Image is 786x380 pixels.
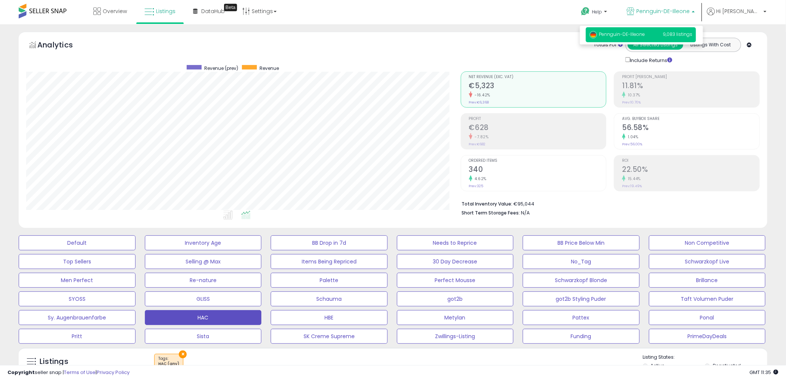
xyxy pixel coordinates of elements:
button: Inventory Age [145,235,262,250]
button: Selling @ Max [145,254,262,269]
button: HAC [145,310,262,325]
span: Net Revenue (Exc. VAT) [469,75,606,79]
button: PrimeDayDeals [649,329,766,344]
span: 2025-09-11 11:35 GMT [750,369,779,376]
button: Zwillings-Listing [397,329,514,344]
small: Prev: 325 [469,184,484,188]
b: Short Term Storage Fees: [462,210,520,216]
button: Top Sellers [19,254,136,269]
button: Schauma [271,291,388,306]
small: 15.44% [625,176,641,182]
button: Perfect Mousse [397,273,514,288]
h2: 11.81% [622,81,759,92]
button: 30 Day Decrease [397,254,514,269]
span: Listings [156,7,175,15]
button: SK Creme Supreme [271,329,388,344]
button: Items Being Repriced [271,254,388,269]
h2: 340 [469,165,606,175]
button: Men Perfect [19,273,136,288]
button: Listings With Cost [683,40,739,50]
span: Profit [PERSON_NAME] [622,75,759,79]
div: Totals For [594,41,623,49]
span: Tags : [158,356,179,367]
h5: Analytics [37,40,87,52]
small: Prev: 10.70% [622,100,641,105]
h5: Listings [40,356,68,367]
li: €95,044 [462,199,754,208]
button: Sista [145,329,262,344]
button: Pritt [19,329,136,344]
small: -16.42% [472,92,491,98]
button: Taft Volumen Puder [649,291,766,306]
i: Get Help [581,7,590,16]
span: DataHub [201,7,225,15]
a: Hi [PERSON_NAME] [707,7,767,24]
div: Include Returns [620,56,681,64]
button: All Selected Listings [628,40,683,50]
img: germany.png [590,31,597,38]
p: Listing States: [643,354,767,361]
span: ROI [622,159,759,163]
a: Help [575,1,615,24]
span: 9,083 listings [663,31,692,37]
button: Palette [271,273,388,288]
button: SYOSS [19,291,136,306]
button: Pattex [523,310,640,325]
h2: 56.58% [622,123,759,133]
small: -7.82% [472,134,489,140]
label: Active [651,362,665,369]
button: Funding [523,329,640,344]
button: Brillance [649,273,766,288]
button: No_Tag [523,254,640,269]
span: Revenue [260,65,279,71]
button: Needs to Reprice [397,235,514,250]
span: Revenue (prev) [204,65,238,71]
a: Terms of Use [64,369,96,376]
h2: €5,323 [469,81,606,92]
button: got2b [397,291,514,306]
span: N/A [521,209,530,216]
div: Tooltip anchor [224,4,237,11]
h2: €628 [469,123,606,133]
button: Schwarzkopf Blonde [523,273,640,288]
button: BB Price Below Min [523,235,640,250]
button: Schwarzkopf Live [649,254,766,269]
button: × [179,350,187,358]
div: HAC (any) [158,361,179,367]
small: Prev: 56.00% [622,142,642,146]
button: HBE [271,310,388,325]
strong: Copyright [7,369,35,376]
span: Hi [PERSON_NAME] [717,7,761,15]
span: Pennguin-DE-Illeone [636,7,690,15]
span: Help [592,9,602,15]
span: Profit [469,117,606,121]
span: Pennguin-DE-Illeone [590,31,645,37]
small: Prev: €682 [469,142,486,146]
h2: 22.50% [622,165,759,175]
small: 10.37% [625,92,640,98]
button: got2b Styling Puder [523,291,640,306]
span: Ordered Items [469,159,606,163]
a: Privacy Policy [97,369,130,376]
button: Re-nature [145,273,262,288]
label: Deactivated [713,362,741,369]
button: GLISS [145,291,262,306]
button: Non Competitive [649,235,766,250]
button: Metylan [397,310,514,325]
button: BB Drop in 7d [271,235,388,250]
span: Avg. Buybox Share [622,117,759,121]
span: Overview [103,7,127,15]
div: seller snap | | [7,369,130,376]
button: Default [19,235,136,250]
small: 4.62% [472,176,487,182]
small: Prev: €6,368 [469,100,489,105]
b: Total Inventory Value: [462,201,513,207]
button: Ponal [649,310,766,325]
small: 1.04% [625,134,639,140]
small: Prev: 19.49% [622,184,642,188]
button: Sy. Augenbrauenfarbe [19,310,136,325]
